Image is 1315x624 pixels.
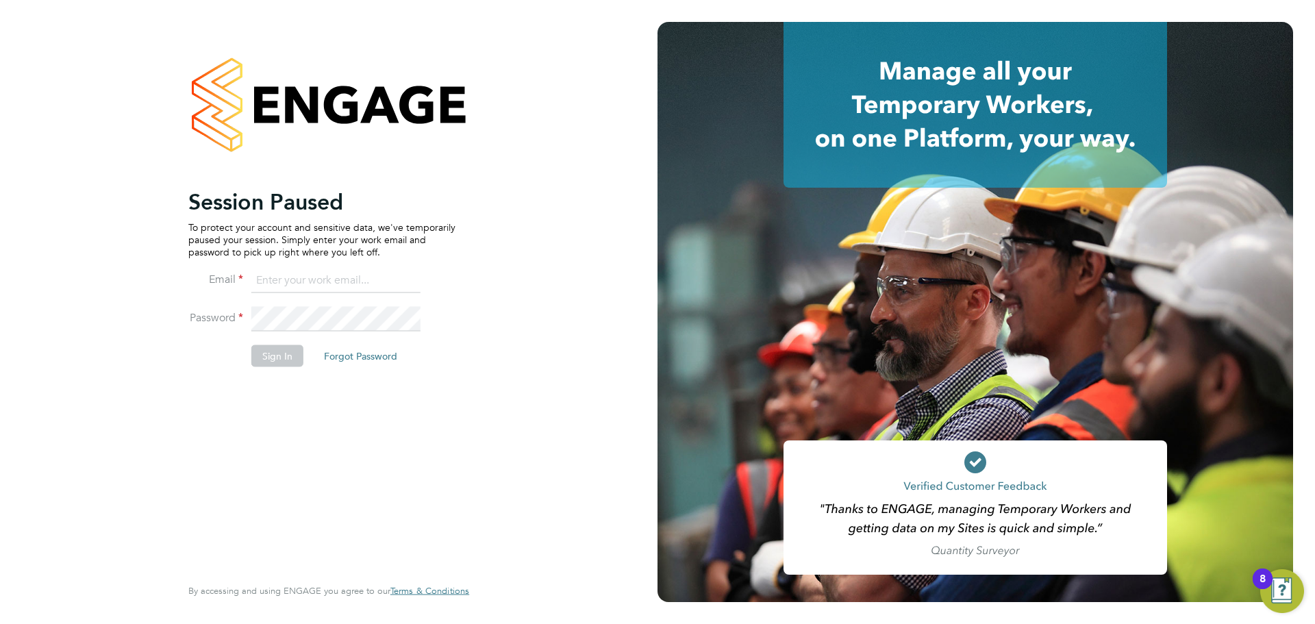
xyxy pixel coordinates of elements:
input: Enter your work email... [251,269,421,293]
label: Password [188,310,243,325]
button: Open Resource Center, 8 new notifications [1260,569,1304,613]
button: Forgot Password [313,345,408,366]
label: Email [188,272,243,286]
button: Sign In [251,345,303,366]
h2: Session Paused [188,188,455,215]
div: 8 [1260,579,1266,597]
a: Terms & Conditions [390,586,469,597]
span: By accessing and using ENGAGE you agree to our [188,585,469,597]
p: To protect your account and sensitive data, we've temporarily paused your session. Simply enter y... [188,221,455,258]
